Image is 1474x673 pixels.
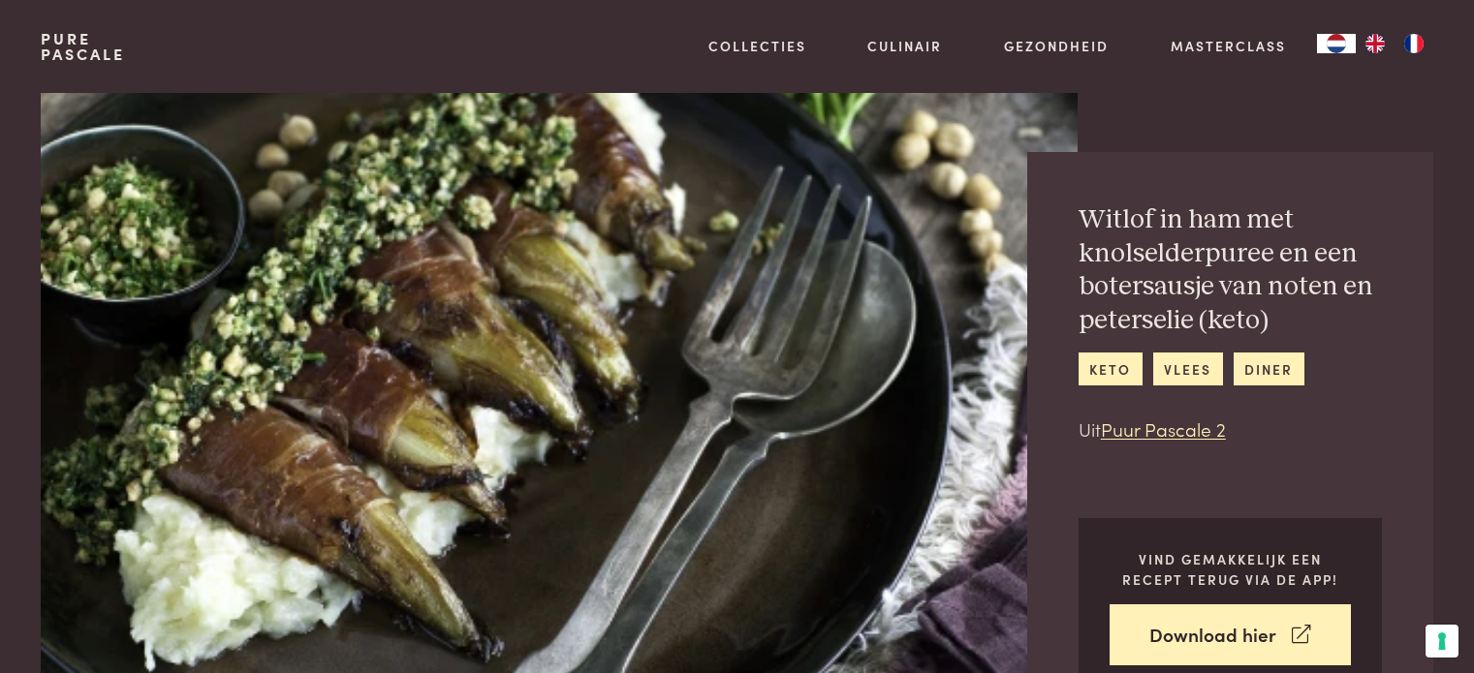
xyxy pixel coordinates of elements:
div: Language [1317,34,1356,53]
a: Puur Pascale 2 [1101,415,1226,442]
aside: Language selected: Nederlands [1317,34,1433,53]
a: vlees [1153,352,1223,384]
a: NL [1317,34,1356,53]
a: Culinair [867,36,942,56]
a: Masterclass [1171,36,1286,56]
a: PurePascale [41,31,125,62]
a: Download hier [1110,604,1351,665]
a: FR [1395,34,1433,53]
a: EN [1356,34,1395,53]
a: keto [1079,352,1143,384]
ul: Language list [1356,34,1433,53]
p: Uit [1079,415,1382,444]
p: Vind gemakkelijk een recept terug via de app! [1110,549,1351,589]
button: Uw voorkeuren voor toestemming voor trackingtechnologieën [1426,625,1458,658]
a: Gezondheid [1004,36,1109,56]
h2: Witlof in ham met knolselderpuree en een botersausje van noten en peterselie (keto) [1079,203,1382,337]
a: Collecties [708,36,806,56]
a: diner [1234,352,1304,384]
